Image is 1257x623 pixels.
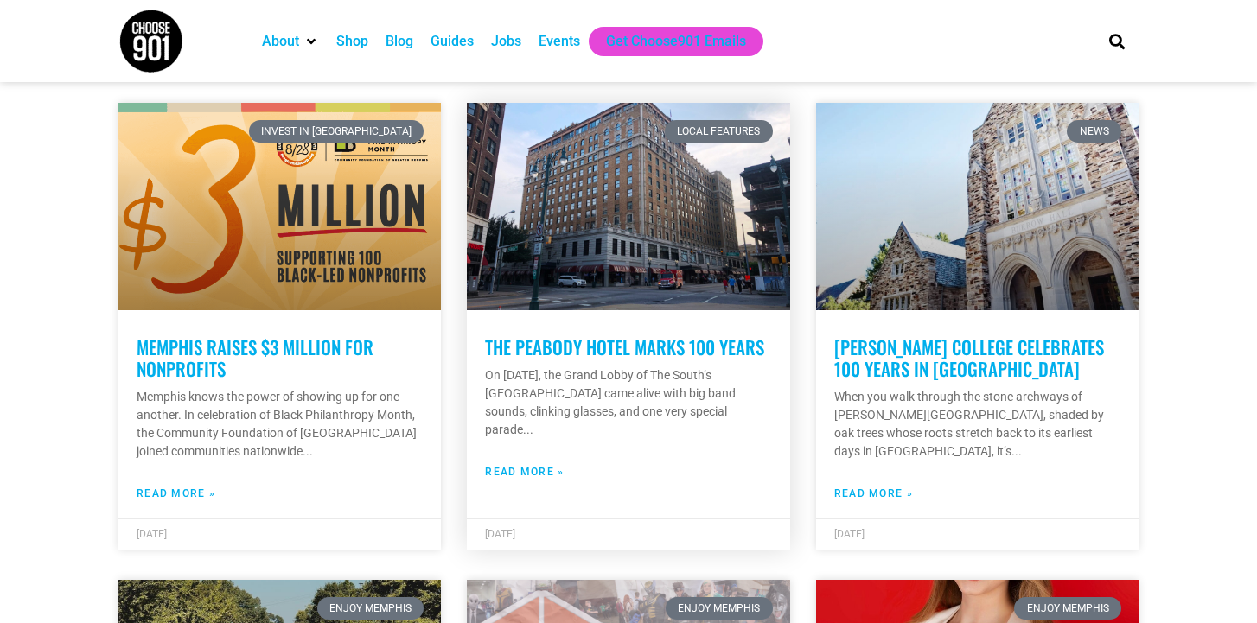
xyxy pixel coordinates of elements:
a: Jobs [491,31,521,52]
a: Events [539,31,580,52]
div: Enjoy Memphis [1014,597,1121,620]
div: Search [1103,27,1132,55]
a: Read more about The Peabody Hotel Marks 100 Years [485,464,564,480]
a: Rhodes College [816,103,1139,310]
span: [DATE] [137,528,167,540]
a: Memphis Raises $3 Million for Nonprofits [137,334,373,382]
span: [DATE] [834,528,865,540]
a: Blog [386,31,413,52]
a: Get Choose901 Emails [606,31,746,52]
a: The Peabody Hotel Marks 100 Years [485,334,764,360]
a: Shop [336,31,368,52]
span: [DATE] [485,528,515,540]
p: When you walk through the stone archways of [PERSON_NAME][GEOGRAPHIC_DATA], shaded by oak trees w... [834,388,1120,461]
div: Enjoy Memphis [317,597,424,620]
a: Read more about Memphis Raises $3 Million for Nonprofits [137,486,215,501]
div: News [1067,120,1121,143]
a: At the bustling city intersection, a large brick hotel showcases its striped awnings and street-l... [467,103,789,310]
a: [PERSON_NAME] College Celebrates 100 Years in [GEOGRAPHIC_DATA] [834,334,1104,382]
p: Memphis knows the power of showing up for one another. In celebration of Black Philanthropy Month... [137,388,423,461]
a: About [262,31,299,52]
a: Guides [431,31,474,52]
p: On [DATE], the Grand Lobby of The South’s [GEOGRAPHIC_DATA] came alive with big band sounds, clin... [485,366,771,439]
a: Read more about Rhodes College Celebrates 100 Years in Memphis [834,486,913,501]
div: Local Features [665,120,773,143]
nav: Main nav [253,27,1080,56]
div: Enjoy Memphis [666,597,773,620]
div: Invest in [GEOGRAPHIC_DATA] [249,120,424,143]
div: About [253,27,328,56]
